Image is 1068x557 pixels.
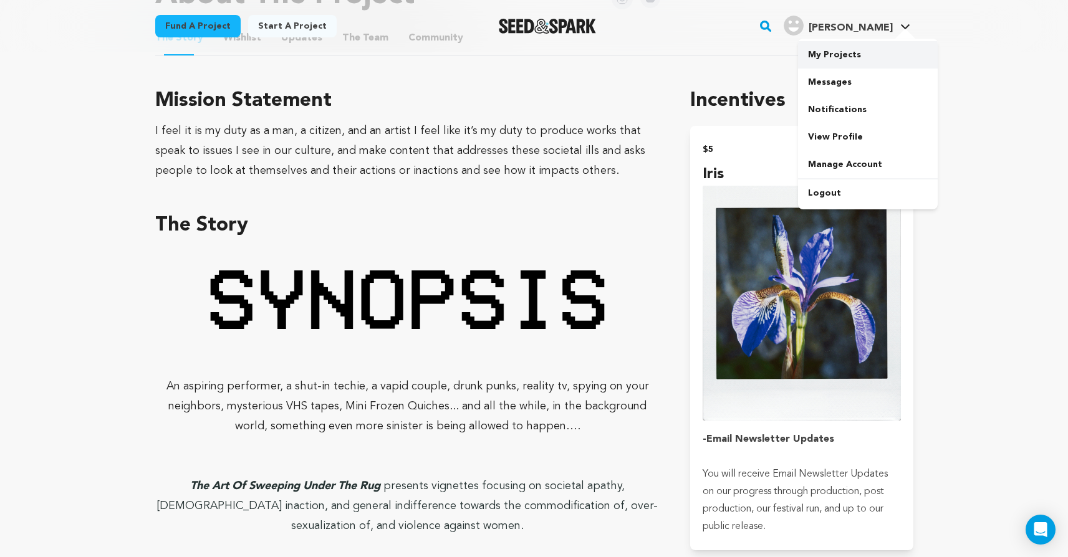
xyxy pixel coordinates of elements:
em: The Art Of Sweeping Under The Rug [190,480,380,492]
img: incentive [703,186,900,421]
a: Seed&Spark Homepage [499,19,597,34]
a: Messages [798,69,938,96]
div: Open Intercom Messenger [1026,515,1056,545]
h2: $5 [703,141,900,158]
a: My Projects [798,41,938,69]
div: Anthony B.'s Profile [784,16,893,36]
a: View Profile [798,123,938,151]
h4: Iris [703,163,900,186]
a: Notifications [798,96,938,123]
strong: -Email Newsletter Updates [703,434,834,444]
button: $5 Iris incentive -Email Newsletter UpdatesYou will receive Email Newsletter Updates on our progr... [690,126,913,550]
h3: Mission Statement [155,86,661,116]
h1: Incentives [690,86,913,116]
a: Fund a project [155,15,241,37]
a: Logout [798,179,938,207]
div: I feel it is my duty as a man, a citizen, and an artist I feel like it’s my duty to produce works... [155,121,661,181]
a: Manage Account [798,151,938,178]
span: Anthony B.'s Profile [781,13,913,39]
img: user.png [784,16,804,36]
span: presents vignettes focusing on societal apathy, [DEMOGRAPHIC_DATA] inaction, and general indiffer... [157,480,658,531]
a: Anthony B.'s Profile [781,13,913,36]
h3: The Story [155,211,661,240]
p: You will receive Email Newsletter Updates on our progress through production, post production, ou... [703,465,900,535]
span: An aspiring performer, a shut-in techie, a vapid couple, drunk punks, reality tv, spying on your ... [166,381,649,432]
img: 1755130786-Synopsis%20Image.png [206,245,609,356]
img: Seed&Spark Logo Dark Mode [499,19,597,34]
a: Start a project [248,15,337,37]
span: [PERSON_NAME] [809,23,893,33]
